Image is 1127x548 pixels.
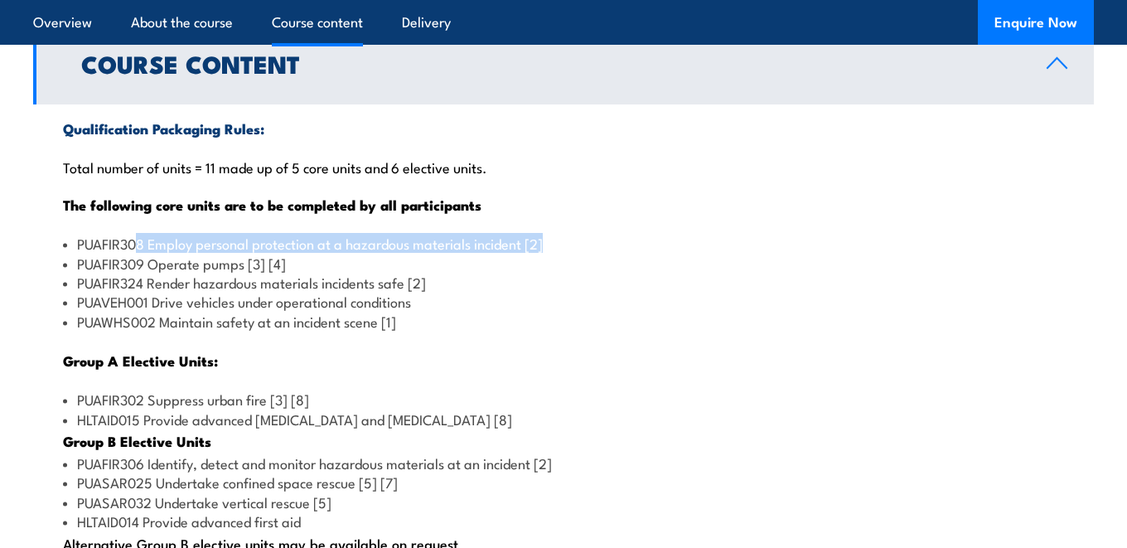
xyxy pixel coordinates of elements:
[63,194,481,216] strong: The following core units are to be completed by all participants
[63,312,1064,331] li: PUAWHS002 Maintain safety at an incident scene [1]
[63,453,1064,473] li: PUAFIR306 Identify, detect and monitor hazardous materials at an incident [2]
[63,473,1064,492] li: PUASAR025 Undertake confined space rescue [5] [7]
[63,430,211,452] strong: Group B Elective Units
[63,292,1064,311] li: PUAVEH001 Drive vehicles under operational conditions
[63,492,1064,512] li: PUASAR032 Undertake vertical rescue [5]
[63,254,1064,273] li: PUAFIR309 Operate pumps [3] [4]
[63,512,1064,531] li: HLTAID014 Provide advanced first aid
[63,273,1064,292] li: PUAFIR324 Render hazardous materials incidents safe [2]
[81,52,1020,74] h2: Course Content
[33,22,1094,104] a: Course Content
[63,350,218,371] strong: Group A Elective Units:
[63,234,1064,253] li: PUAFIR308 Employ personal protection at a hazardous materials incident [2]
[63,119,1064,138] h4: Qualification Packaging Rules:
[63,410,1064,429] li: HLTAID015 Provide advanced [MEDICAL_DATA] and [MEDICAL_DATA] [8]
[63,158,1064,175] p: Total number of units = 11 made up of 5 core units and 6 elective units.
[63,390,1064,409] li: PUAFIR302 Suppress urban fire [3] [8]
